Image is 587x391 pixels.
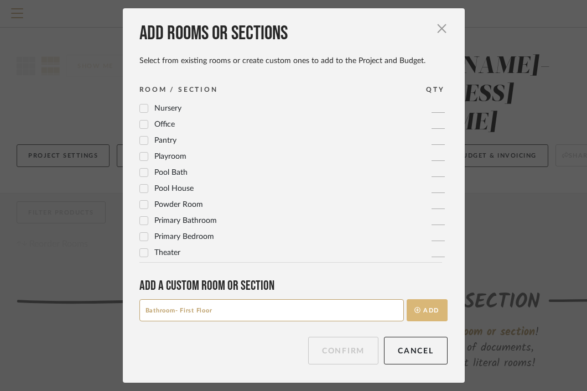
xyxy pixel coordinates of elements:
[139,22,448,46] div: Add rooms or sections
[154,249,180,257] span: Theater
[154,169,188,176] span: Pool Bath
[308,337,378,364] button: Confirm
[431,17,453,39] button: Close
[407,299,448,321] button: Add
[139,299,404,321] input: Start typing your room (e.g., “John’s Bedroom”)
[154,185,194,192] span: Pool House
[384,337,448,364] button: Cancel
[154,153,186,160] span: Playroom
[154,137,176,144] span: Pantry
[139,56,448,66] div: Select from existing rooms or create custom ones to add to the Project and Budget.
[154,121,175,128] span: Office
[154,217,217,225] span: Primary Bathroom
[426,84,444,95] div: QTY
[154,233,214,241] span: Primary Bedroom
[139,278,448,294] div: Add a Custom room or Section
[154,105,181,112] span: Nursery
[154,201,203,208] span: Powder Room
[139,84,218,95] div: ROOM / SECTION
